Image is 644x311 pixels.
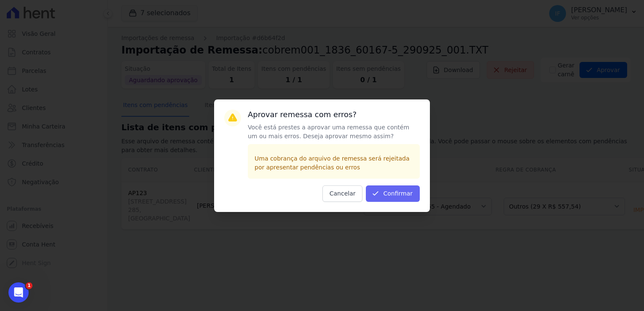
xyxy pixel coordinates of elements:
iframe: Intercom live chat [8,282,29,303]
span: 1 [26,282,32,289]
p: Você está prestes a aprovar uma remessa que contém um ou mais erros. Deseja aprovar mesmo assim? [248,123,420,141]
button: Confirmar [366,185,420,202]
h3: Aprovar remessa com erros? [248,110,420,120]
p: Uma cobrança do arquivo de remessa será rejeitada por apresentar pendências ou erros [255,154,413,172]
button: Cancelar [322,185,363,202]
